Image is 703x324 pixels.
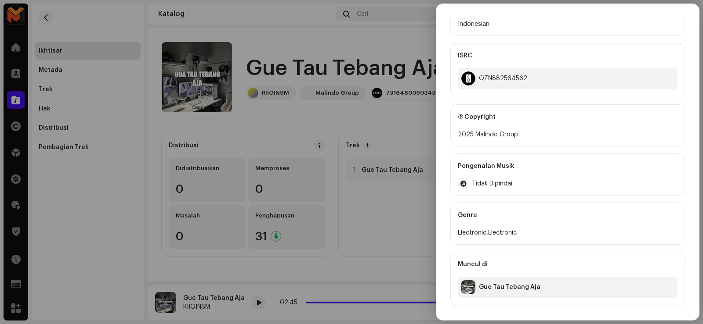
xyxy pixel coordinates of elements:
div: ISRC [458,43,678,68]
div: Genre [458,203,678,228]
div: Electronic,Electronic [458,228,678,238]
div: Indonesian [458,19,678,29]
div: Ⓟ Copyright [458,105,678,129]
div: Muncul di [458,252,678,277]
div: 2025 Malindo Group [458,129,678,140]
div: Pengenalan Musik [458,154,678,178]
span: Tidak Dipindai [472,180,512,187]
div: Gue Tau Tebang Aja [479,284,540,291]
img: 60a847ad-1350-4b4a-bd38-060fced13578 [461,280,475,294]
div: QZN882564562 [479,75,527,82]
